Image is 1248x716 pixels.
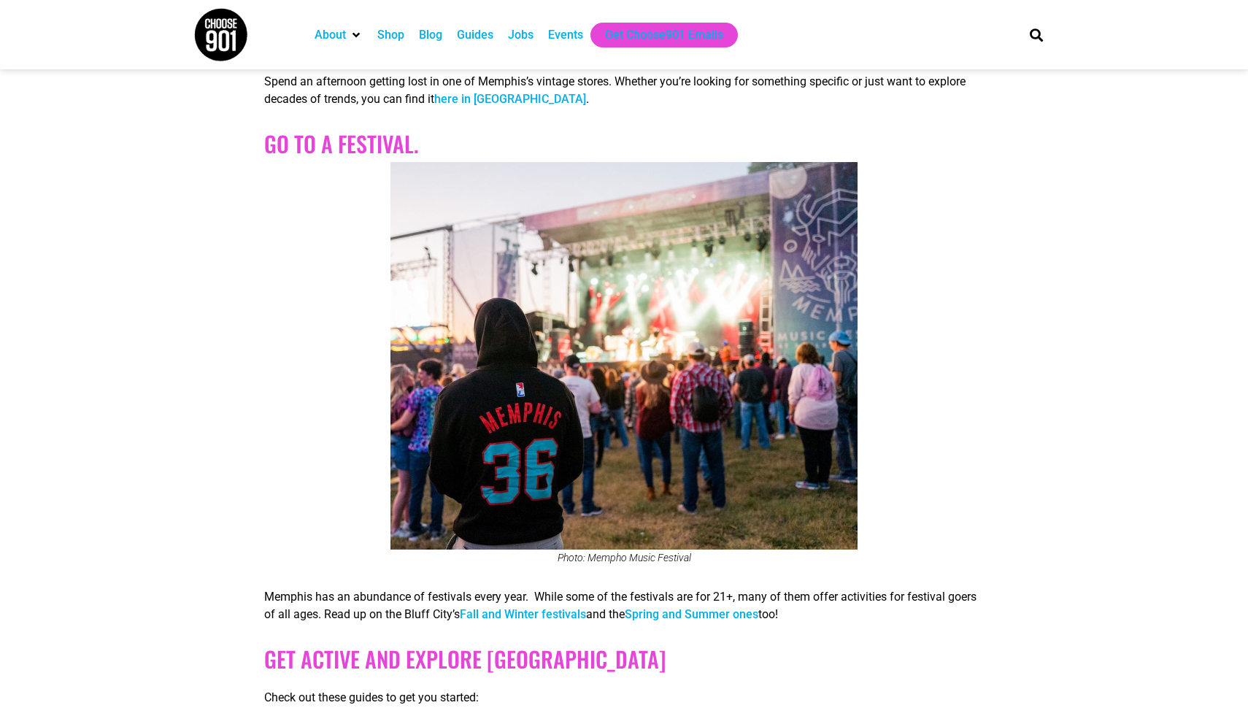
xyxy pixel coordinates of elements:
[434,92,586,106] a: here in [GEOGRAPHIC_DATA]
[605,26,723,44] a: Get Choose901 Emails
[315,26,346,44] a: About
[264,588,984,623] p: Memphis has an abundance of festivals every year. While some of the festivals are for 21+, many o...
[264,73,984,108] p: Spend an afternoon getting lost in one of Memphis’s vintage stores. Whether you’re looking for so...
[264,646,984,672] h2: Get Active and Explore [GEOGRAPHIC_DATA]
[419,26,442,44] a: Blog
[264,552,984,563] figcaption: Photo: Mempho Music Festival
[307,23,1005,47] nav: Main nav
[508,26,534,44] a: Jobs
[390,162,858,550] img: A man in a hoodie standing in front of a crowd at a fall music festival.
[264,689,984,707] p: Check out these guides to get you started:
[457,26,493,44] a: Guides
[307,23,370,47] div: About
[548,26,583,44] a: Events
[625,607,758,621] a: Spring and Summer ones
[1025,23,1049,47] div: Search
[264,131,984,157] h2: Go to a Festival.
[460,607,586,621] a: Fall and Winter festivals
[377,26,404,44] a: Shop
